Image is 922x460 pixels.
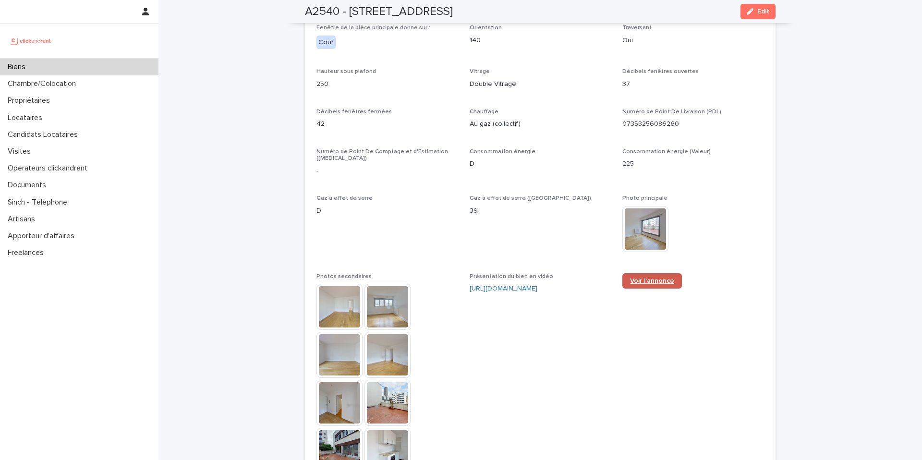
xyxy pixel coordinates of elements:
[4,62,33,72] p: Biens
[316,25,430,31] span: Fenêtre de la pièce principale donne sur :
[470,206,611,216] p: 39
[470,36,611,46] p: 140
[470,274,553,279] span: Présentation du bien en vidéo
[4,231,82,241] p: Apporteur d'affaires
[622,159,764,169] p: 225
[622,109,721,115] span: Numéro de Point De Livraison (PDL)
[757,8,769,15] span: Edit
[622,273,682,289] a: Voir l'annonce
[622,69,699,74] span: Décibels fenêtres ouvertes
[622,25,652,31] span: Traversant
[4,113,50,122] p: Locataires
[622,195,667,201] span: Photo principale
[470,195,591,201] span: Gaz à effet de serre ([GEOGRAPHIC_DATA])
[622,79,764,89] p: 37
[4,147,38,156] p: Visites
[4,215,43,224] p: Artisans
[4,96,58,105] p: Propriétaires
[470,119,611,129] p: Au gaz (collectif)
[622,119,764,129] p: 07353256086260
[740,4,776,19] button: Edit
[470,285,537,292] a: [URL][DOMAIN_NAME]
[316,69,376,74] span: Hauteur sous plafond
[470,159,611,169] p: D
[316,36,336,49] div: Cour
[622,36,764,46] p: Oui
[470,79,611,89] p: Double Vitrage
[316,274,372,279] span: Photos secondaires
[470,149,535,155] span: Consommation énergie
[470,69,490,74] span: Vitrage
[4,130,85,139] p: Candidats Locataires
[470,25,502,31] span: Orientation
[305,5,453,19] h2: A2540 - [STREET_ADDRESS]
[316,195,373,201] span: Gaz à effet de serre
[316,119,458,129] p: 42
[4,248,51,257] p: Freelances
[4,164,95,173] p: Operateurs clickandrent
[316,166,458,176] p: -
[316,206,458,216] p: D
[470,109,498,115] span: Chauffage
[630,278,674,284] span: Voir l'annonce
[316,109,392,115] span: Décibels fenêtres fermées
[316,79,458,89] p: 250
[622,149,711,155] span: Consommation énergie (Valeur)
[4,79,84,88] p: Chambre/Colocation
[316,149,448,161] span: Numéro de Point De Comptage et d'Estimation ([MEDICAL_DATA])
[4,198,75,207] p: Sinch - Téléphone
[8,31,54,50] img: UCB0brd3T0yccxBKYDjQ
[4,181,54,190] p: Documents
